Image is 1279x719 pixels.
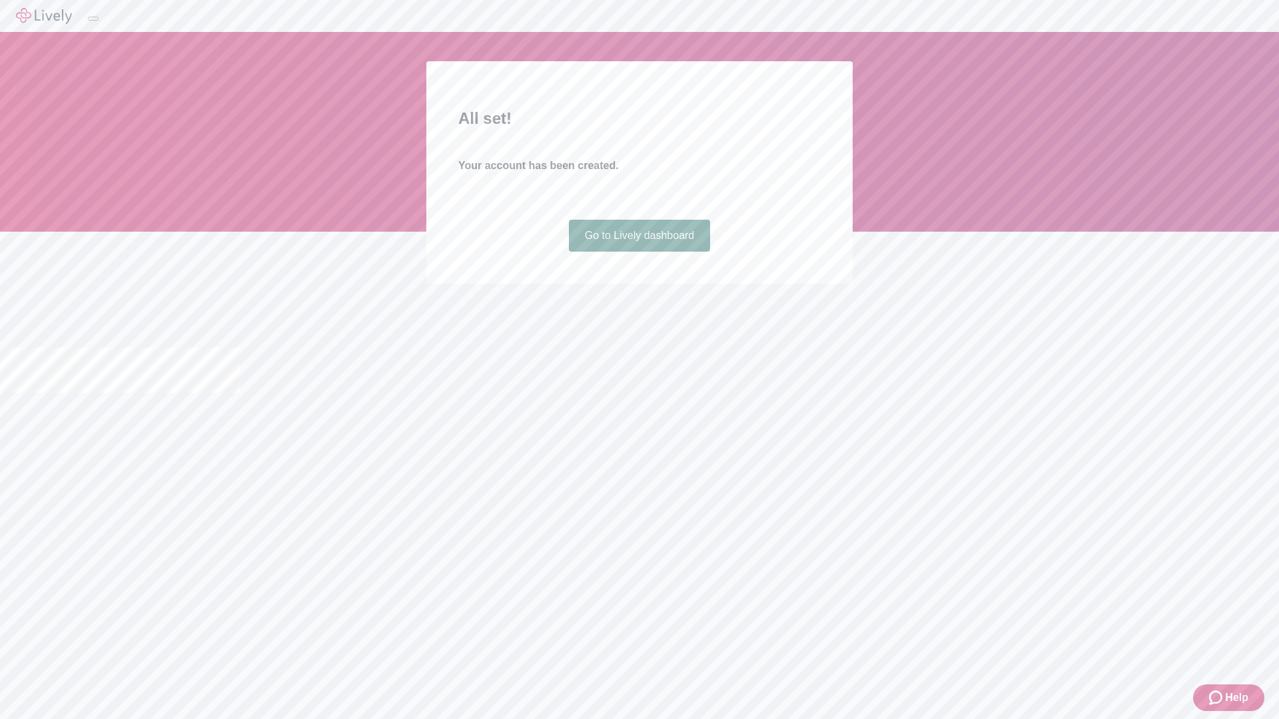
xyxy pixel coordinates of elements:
[1193,684,1264,711] button: Zendesk support iconHelp
[569,220,711,252] a: Go to Lively dashboard
[16,8,72,24] img: Lively
[88,17,99,21] button: Log out
[458,158,821,174] h4: Your account has been created.
[1225,690,1248,706] span: Help
[458,107,821,130] h2: All set!
[1209,690,1225,706] svg: Zendesk support icon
